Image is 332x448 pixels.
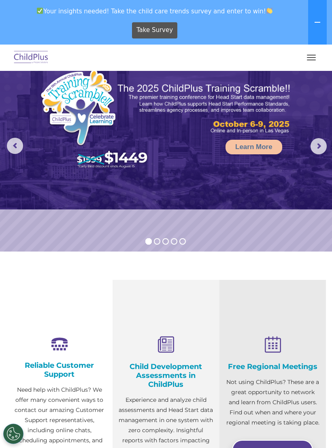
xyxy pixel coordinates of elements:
[132,22,178,38] a: Take Survey
[3,424,23,444] button: Cookies Settings
[226,140,282,154] a: Learn More
[136,23,173,37] span: Take Survey
[3,3,306,19] span: Your insights needed! Take the child care trends survey and enter to win!
[196,361,332,448] iframe: Chat Widget
[12,361,106,379] h4: Reliable Customer Support
[37,8,43,14] img: ✅
[12,48,50,67] img: ChildPlus by Procare Solutions
[119,362,213,389] h4: Child Development Assessments in ChildPlus
[266,8,272,14] img: 👏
